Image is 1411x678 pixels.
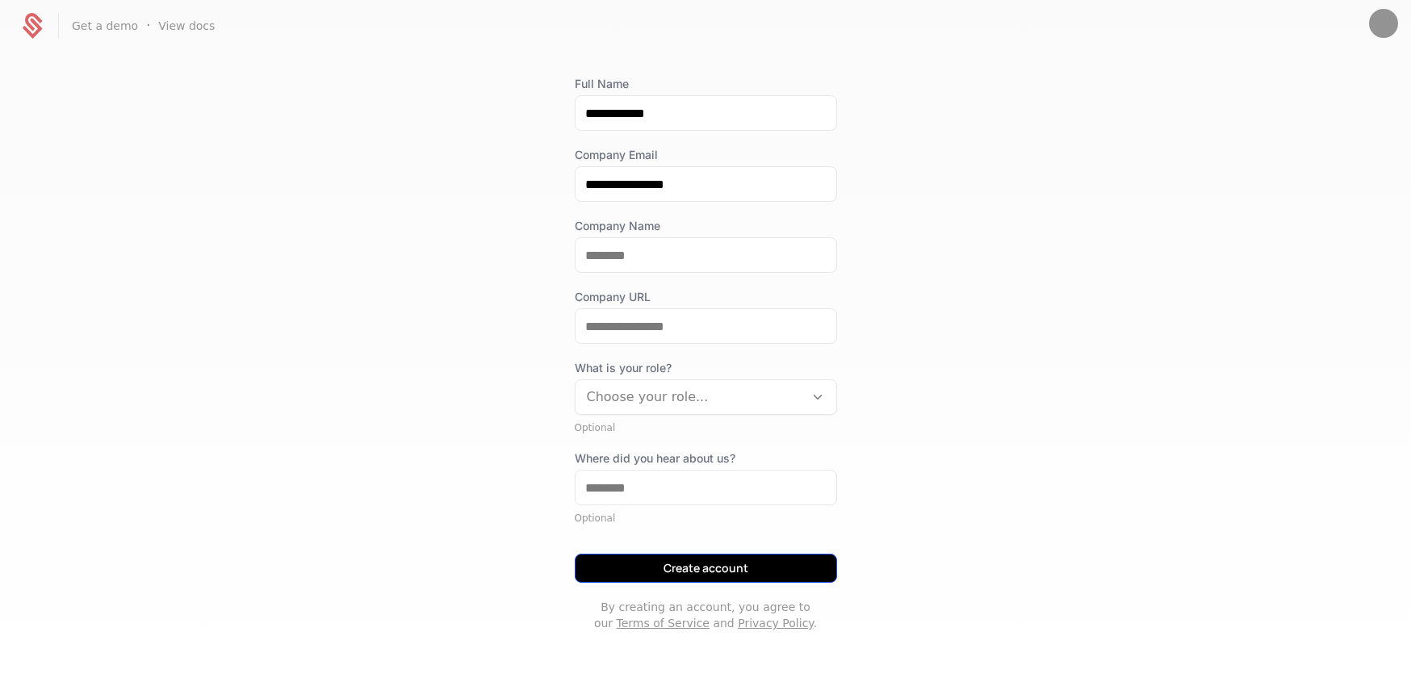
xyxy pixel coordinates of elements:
button: Create account [575,554,837,583]
a: View docs [158,18,215,34]
label: Company URL [575,289,837,305]
label: Full Name [575,76,837,92]
a: Privacy Policy [738,617,813,630]
img: Ivan Temerev [1369,9,1398,38]
p: By creating an account, you agree to our and . [575,599,837,631]
label: Company Email [575,147,837,163]
div: Optional [575,421,837,434]
span: What is your role? [575,360,837,376]
label: Company Name [575,218,837,234]
a: Get a demo [72,18,138,34]
div: Optional [575,512,837,525]
a: Terms of Service [617,617,710,630]
label: Where did you hear about us? [575,450,837,467]
span: · [146,16,150,36]
button: Open user button [1369,9,1398,38]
